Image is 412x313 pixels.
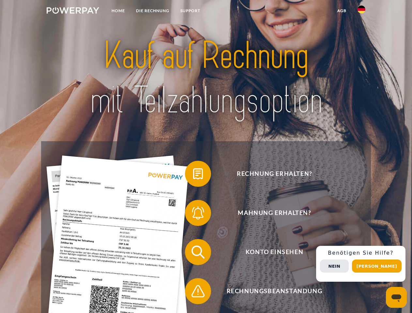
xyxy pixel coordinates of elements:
img: qb_search.svg [190,244,206,260]
a: DIE RECHNUNG [130,5,175,17]
span: Konto einsehen [194,239,354,265]
span: Rechnung erhalten? [194,161,354,187]
img: qb_warning.svg [190,283,206,299]
button: Konto einsehen [185,239,355,265]
button: Nein [320,260,349,273]
h3: Benötigen Sie Hilfe? [320,250,402,256]
button: [PERSON_NAME] [352,260,402,273]
button: Rechnungsbeanstandung [185,278,355,304]
a: SUPPORT [175,5,206,17]
img: qb_bell.svg [190,205,206,221]
span: Rechnungsbeanstandung [194,278,354,304]
iframe: Schaltfläche zum Öffnen des Messaging-Fensters [386,287,407,308]
a: Home [106,5,130,17]
a: agb [332,5,352,17]
div: Schnellhilfe [316,246,405,282]
img: title-powerpay_de.svg [62,31,350,125]
img: logo-powerpay-white.svg [47,7,99,14]
button: Rechnung erhalten? [185,161,355,187]
span: Mahnung erhalten? [194,200,354,226]
button: Mahnung erhalten? [185,200,355,226]
img: qb_bill.svg [190,166,206,182]
img: de [358,6,365,13]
